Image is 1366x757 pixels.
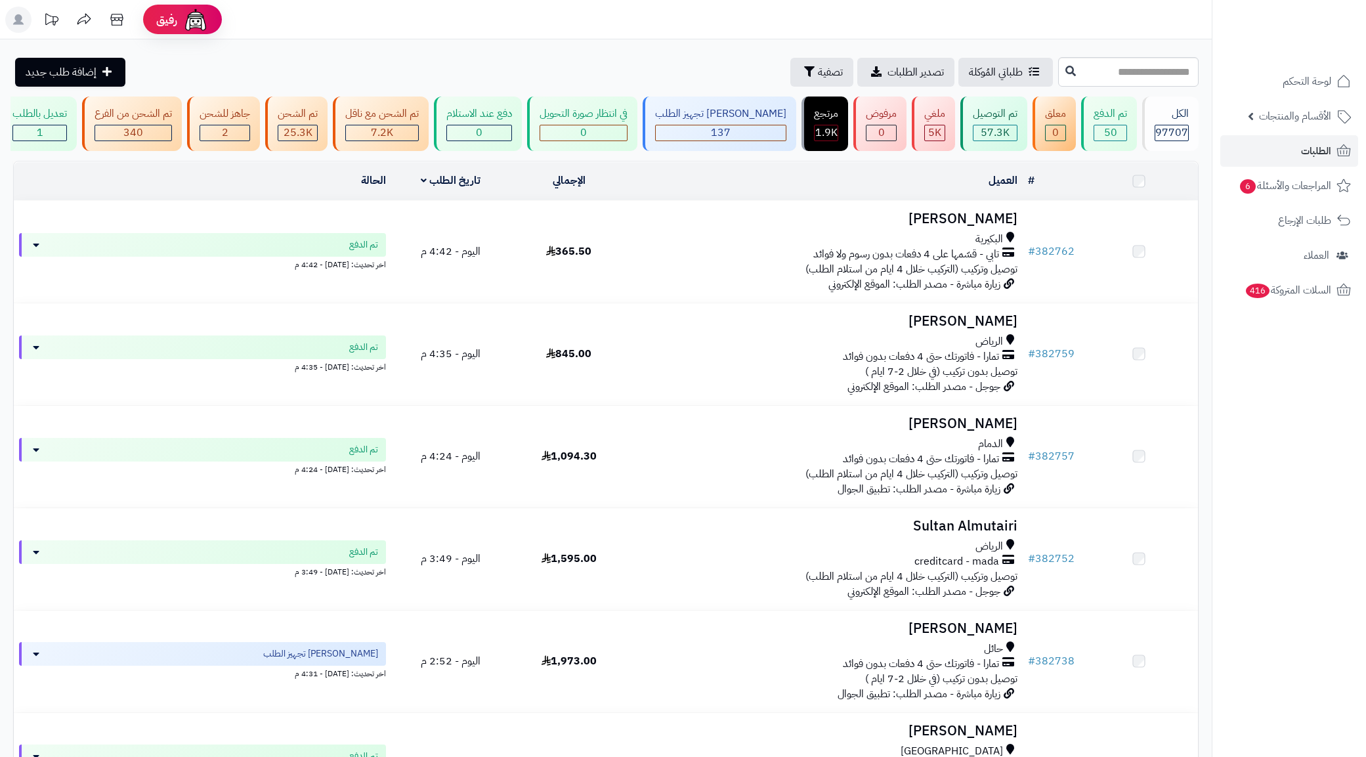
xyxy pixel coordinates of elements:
div: اخر تحديث: [DATE] - 4:42 م [19,257,386,270]
span: توصيل وتركيب (التركيب خلال 4 ايام من استلام الطلب) [805,261,1017,277]
span: 845.00 [546,346,591,362]
a: في انتظار صورة التحويل 0 [524,97,640,151]
span: العملاء [1304,246,1329,265]
span: تم الدفع [349,546,378,559]
span: البكيرية [975,232,1003,247]
span: 340 [123,125,143,141]
span: 137 [711,125,731,141]
div: مرفوض [866,106,897,121]
span: # [1028,448,1035,464]
span: زيارة مباشرة - مصدر الطلب: الموقع الإلكتروني [828,276,1000,292]
span: 416 [1246,284,1270,298]
div: 0 [540,125,627,141]
div: ملغي [924,106,945,121]
span: 365.50 [546,244,591,259]
a: تحديثات المنصة [35,7,68,36]
span: طلبات الإرجاع [1278,211,1331,230]
span: الرياض [975,539,1003,554]
a: تاريخ الطلب [421,173,480,188]
span: [PERSON_NAME] تجهيز الطلب [263,647,378,660]
span: الدمام [978,437,1003,452]
div: الكل [1155,106,1189,121]
span: 97707 [1155,125,1188,141]
div: 137 [656,125,786,141]
a: #382759 [1028,346,1075,362]
a: تم الشحن 25.3K [263,97,330,151]
div: 340 [95,125,171,141]
span: 0 [476,125,482,141]
span: 6 [1240,179,1256,194]
h3: [PERSON_NAME] [633,724,1017,739]
span: # [1028,653,1035,669]
span: توصيل بدون تركيب (في خلال 2-7 ايام ) [865,364,1017,379]
div: اخر تحديث: [DATE] - 3:49 م [19,564,386,578]
a: #382757 [1028,448,1075,464]
span: الطلبات [1301,142,1331,160]
div: في انتظار صورة التحويل [540,106,628,121]
a: تم الشحن من الفرع 340 [79,97,184,151]
a: لوحة التحكم [1220,66,1358,97]
div: [PERSON_NAME] تجهيز الطلب [655,106,786,121]
div: مرتجع [814,106,838,121]
a: #382738 [1028,653,1075,669]
a: #382762 [1028,244,1075,259]
a: المراجعات والأسئلة6 [1220,170,1358,202]
img: logo-2.png [1277,35,1354,62]
div: تم الشحن من الفرع [95,106,172,121]
a: طلباتي المُوكلة [958,58,1053,87]
span: تابي - قسّمها على 4 دفعات بدون رسوم ولا فوائد [813,247,999,262]
a: الإجمالي [553,173,586,188]
a: مرفوض 0 [851,97,909,151]
a: دفع عند الاستلام 0 [431,97,524,151]
div: 0 [447,125,511,141]
span: اليوم - 4:35 م [421,346,480,362]
div: 2 [200,125,249,141]
span: 25.3K [284,125,312,141]
span: اليوم - 4:24 م [421,448,480,464]
div: تم الدفع [1094,106,1127,121]
div: 57255 [973,125,1017,141]
img: ai-face.png [182,7,209,33]
div: تم الشحن مع ناقل [345,106,419,121]
a: إضافة طلب جديد [15,58,125,87]
a: معلق 0 [1030,97,1078,151]
div: 1 [13,125,66,141]
span: تمارا - فاتورتك حتى 4 دفعات بدون فوائد [843,657,999,672]
span: 0 [1052,125,1059,141]
a: تصدير الطلبات [857,58,954,87]
div: 0 [1046,125,1065,141]
h3: Sultan Almutairi [633,519,1017,534]
div: تم التوصيل [973,106,1017,121]
span: تم الدفع [349,341,378,354]
a: مرتجع 1.9K [799,97,851,151]
div: 50 [1094,125,1126,141]
span: رفيق [156,12,177,28]
span: اليوم - 3:49 م [421,551,480,567]
span: تمارا - فاتورتك حتى 4 دفعات بدون فوائد [843,452,999,467]
a: الطلبات [1220,135,1358,167]
a: السلات المتروكة416 [1220,274,1358,306]
div: معلق [1045,106,1066,121]
span: اليوم - 4:42 م [421,244,480,259]
span: المراجعات والأسئلة [1239,177,1331,195]
span: تم الدفع [349,238,378,251]
a: الحالة [361,173,386,188]
a: العميل [989,173,1017,188]
span: زيارة مباشرة - مصدر الطلب: تطبيق الجوال [838,686,1000,702]
div: اخر تحديث: [DATE] - 4:35 م [19,359,386,373]
span: 7.2K [371,125,393,141]
span: توصيل وتركيب (التركيب خلال 4 ايام من استلام الطلب) [805,466,1017,482]
span: تمارا - فاتورتك حتى 4 دفعات بدون فوائد [843,349,999,364]
span: حائل [984,641,1003,657]
span: 1.9K [815,125,838,141]
div: 25336 [278,125,317,141]
span: اليوم - 2:52 م [421,653,480,669]
span: 2 [222,125,228,141]
span: # [1028,346,1035,362]
div: تعديل بالطلب [12,106,67,121]
a: تم الدفع 50 [1078,97,1140,151]
h3: [PERSON_NAME] [633,314,1017,329]
span: الأقسام والمنتجات [1259,107,1331,125]
span: تصدير الطلبات [887,64,944,80]
h3: [PERSON_NAME] [633,621,1017,636]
